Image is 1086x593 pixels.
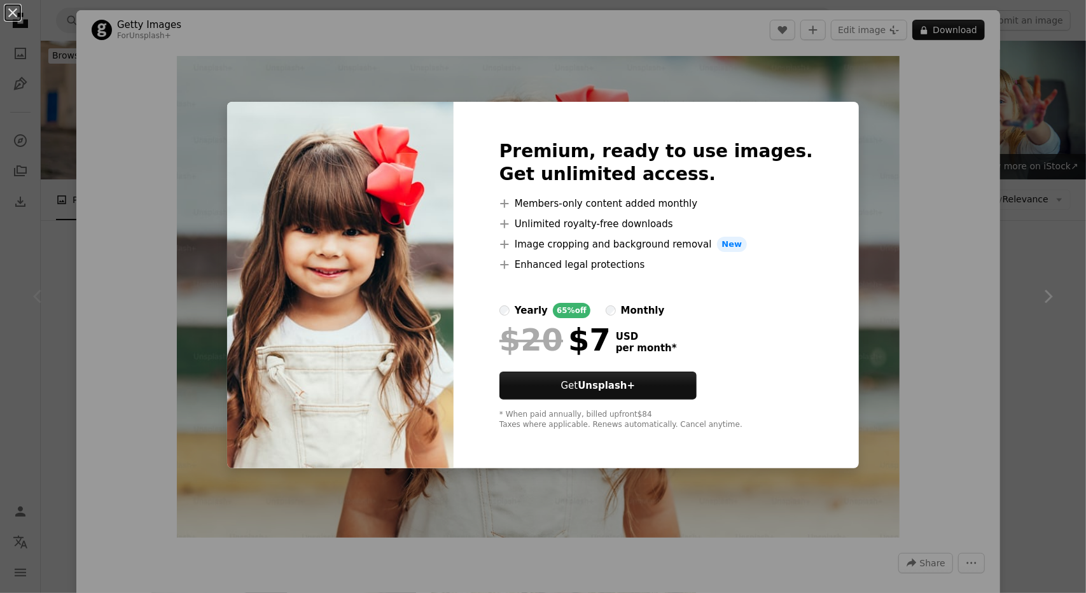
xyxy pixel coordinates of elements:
[499,305,510,316] input: yearly65%off
[499,196,813,211] li: Members-only content added monthly
[499,323,563,356] span: $20
[616,331,677,342] span: USD
[499,140,813,186] h2: Premium, ready to use images. Get unlimited access.
[227,102,454,468] img: premium_photo-1667512851634-773a3a5347b2
[499,237,813,252] li: Image cropping and background removal
[616,342,677,354] span: per month *
[606,305,616,316] input: monthly
[515,303,548,318] div: yearly
[499,410,813,430] div: * When paid annually, billed upfront $84 Taxes where applicable. Renews automatically. Cancel any...
[578,380,635,391] strong: Unsplash+
[499,216,813,232] li: Unlimited royalty-free downloads
[553,303,590,318] div: 65% off
[621,303,665,318] div: monthly
[499,372,697,400] button: GetUnsplash+
[499,323,611,356] div: $7
[717,237,748,252] span: New
[499,257,813,272] li: Enhanced legal protections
